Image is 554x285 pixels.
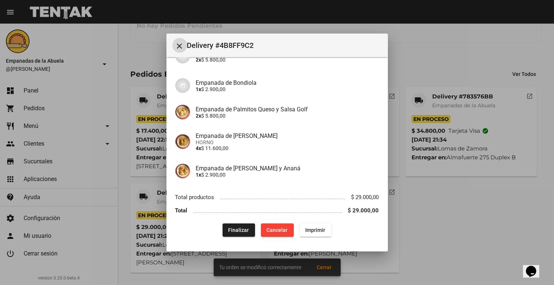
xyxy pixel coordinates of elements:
[175,204,379,218] li: Total $ 29.000,00
[175,42,184,51] mat-icon: Cerrar
[223,223,255,237] button: Finalizar
[196,86,202,92] b: 1x
[196,139,379,145] span: HORNO
[196,145,202,151] b: 4x
[175,134,190,149] img: f753fea7-0f09-41b3-9a9e-ddb84fc3b359.jpg
[306,227,326,233] span: Imprimir
[196,86,379,92] p: $ 2.900,00
[267,227,288,233] span: Cancelar
[196,57,379,63] p: $ 5.800,00
[196,165,379,172] h4: Empanada de [PERSON_NAME] y Ananá
[196,172,379,178] p: $ 2.900,00
[187,39,382,51] span: Delivery #4B8FF9C2
[261,223,294,237] button: Cancelar
[196,79,379,86] h4: Empanada de Bondiola
[300,223,331,237] button: Imprimir
[196,172,202,178] b: 1x
[228,227,249,233] span: Finalizar
[196,145,379,151] p: $ 11.600,00
[196,106,379,113] h4: Empanada de Palmitos Queso y Salsa Golf
[196,113,202,119] b: 2x
[175,164,190,178] img: f79e90c5-b4f9-4d92-9a9e-7fe78b339dbe.jpg
[523,256,547,278] iframe: chat widget
[175,78,190,93] img: 07c47add-75b0-4ce5-9aba-194f44787723.jpg
[175,190,379,204] li: Total productos $ 29.000,00
[172,38,187,53] button: Cerrar
[196,113,379,119] p: $ 5.800,00
[196,57,202,63] b: 2x
[175,105,190,119] img: 23889947-f116-4e8f-977b-138207bb6e24.jpg
[196,132,379,139] h4: Empanada de [PERSON_NAME]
